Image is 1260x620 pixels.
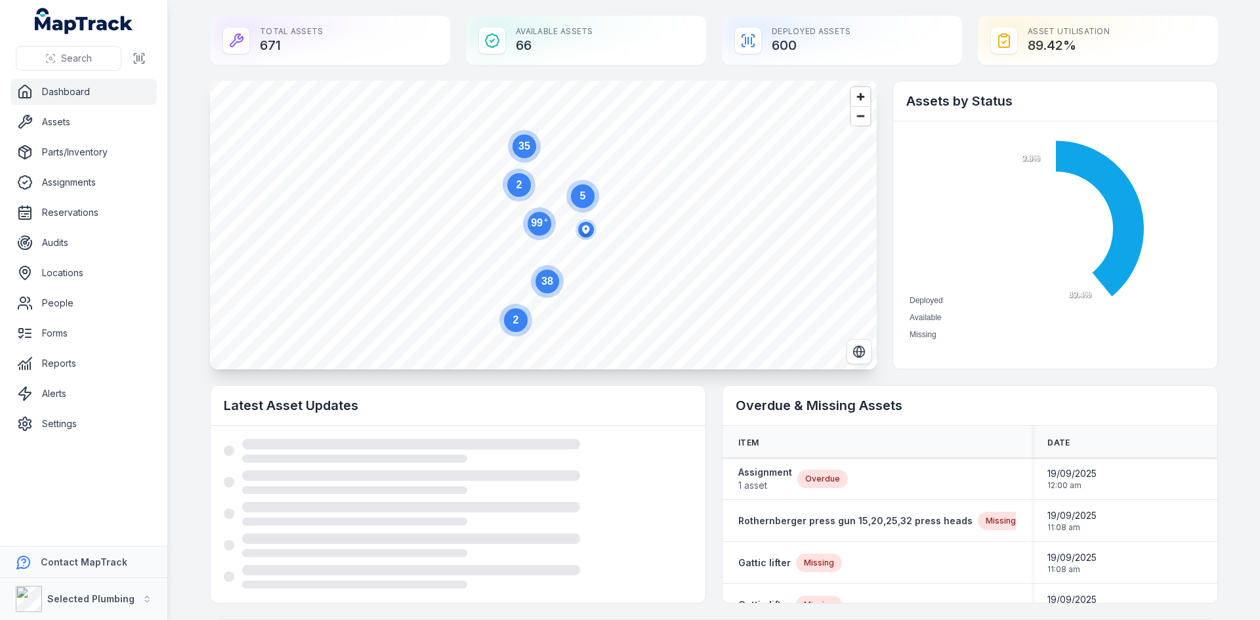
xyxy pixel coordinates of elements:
time: 9/19/2025, 12:00:00 AM [1047,467,1097,491]
text: 5 [580,190,586,201]
button: Zoom in [851,87,870,106]
text: 38 [541,276,553,287]
span: 19/09/2025 [1047,593,1097,606]
strong: Assignment [738,466,792,479]
span: 19/09/2025 [1047,467,1097,480]
div: Overdue [797,470,848,488]
span: 11:08 am [1047,564,1097,575]
div: Missing [796,596,842,614]
a: Assignments [10,169,157,196]
span: Available [910,313,941,322]
span: 19/09/2025 [1047,551,1097,564]
a: MapTrack [35,8,133,34]
h2: Overdue & Missing Assets [736,396,1204,415]
div: Missing [796,554,842,572]
time: 9/19/2025, 11:08:28 AM [1047,593,1097,617]
a: Reservations [10,199,157,226]
time: 9/19/2025, 11:08:28 AM [1047,551,1097,575]
a: Settings [10,411,157,437]
span: 19/09/2025 [1047,509,1097,522]
a: Dashboard [10,79,157,105]
a: Parts/Inventory [10,139,157,165]
a: Gattic lifter [738,556,791,569]
text: 2 [513,314,519,325]
button: Switch to Satellite View [847,339,871,364]
div: Missing [978,512,1024,530]
strong: Selected Plumbing [47,593,135,604]
a: People [10,290,157,316]
span: 1 asset [738,479,792,492]
button: Search [16,46,121,71]
a: Assignment1 asset [738,466,792,492]
a: Reports [10,350,157,377]
strong: Contact MapTrack [41,556,127,568]
text: 35 [518,140,530,152]
span: 12:00 am [1047,480,1097,491]
text: 99 [531,217,548,228]
span: Deployed [910,296,943,305]
a: Locations [10,260,157,286]
tspan: + [544,217,548,224]
a: Assets [10,109,157,135]
span: 11:08 am [1047,522,1097,533]
a: Forms [10,320,157,346]
a: Gattic lifter [738,598,791,611]
a: Rothernberger press gun 15,20,25,32 press heads [738,514,973,527]
a: Alerts [10,381,157,407]
time: 9/19/2025, 11:08:28 AM [1047,509,1097,533]
span: Item [738,438,759,448]
text: 2 [516,179,522,190]
h2: Latest Asset Updates [224,396,692,415]
a: Audits [10,230,157,256]
span: Search [61,52,92,65]
span: Date [1047,438,1070,448]
span: Missing [910,330,936,339]
button: Zoom out [851,106,870,125]
h2: Assets by Status [906,92,1204,110]
canvas: Map [210,81,877,369]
